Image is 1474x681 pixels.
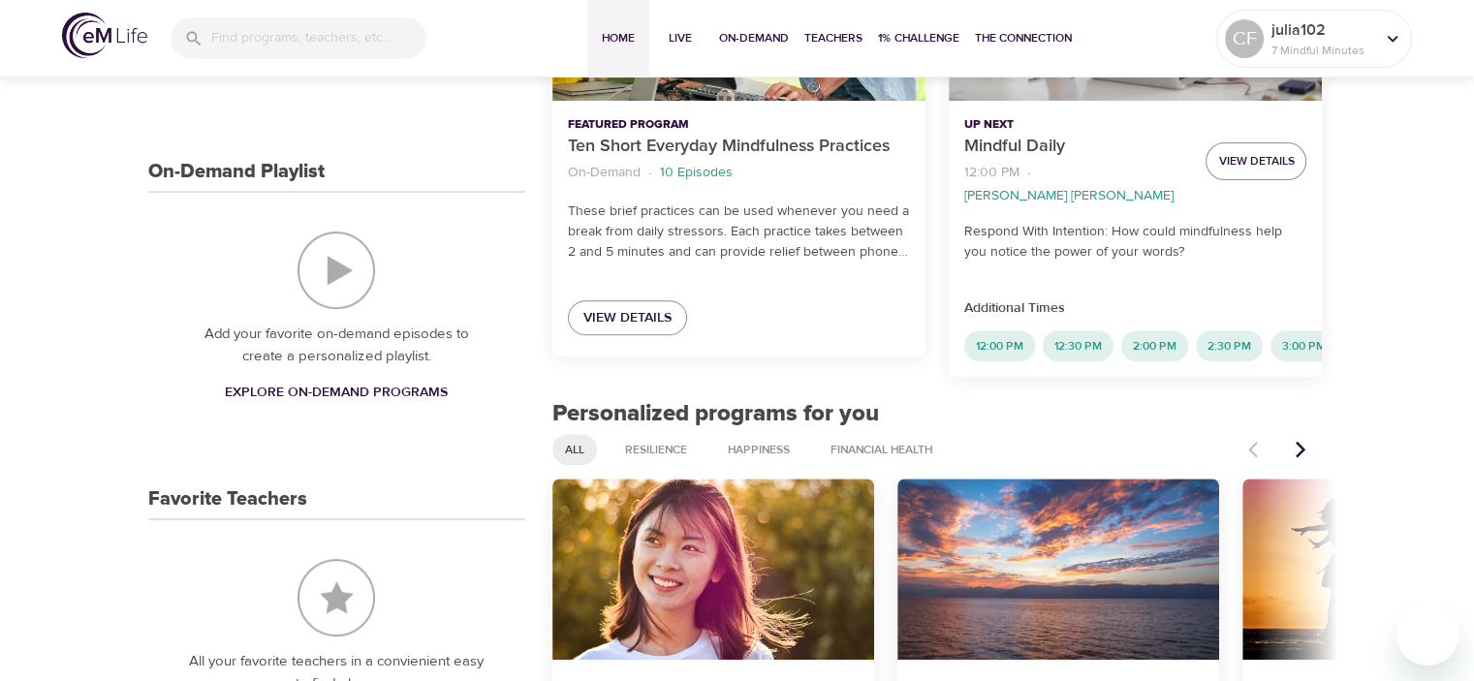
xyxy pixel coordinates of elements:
[715,434,802,465] div: Happiness
[225,381,448,405] span: Explore On-Demand Programs
[1043,330,1113,361] div: 12:30 PM
[613,442,699,458] span: Resilience
[1121,330,1188,361] div: 2:00 PM
[568,160,910,186] nav: breadcrumb
[1271,42,1374,59] p: 7 Mindful Minutes
[298,559,375,636] img: Favorite Teachers
[612,434,700,465] div: Resilience
[1270,330,1337,361] div: 3:00 PM
[1196,338,1263,355] span: 2:30 PM
[819,442,944,458] span: Financial Health
[719,28,789,48] span: On-Demand
[804,28,862,48] span: Teachers
[568,300,687,336] a: View Details
[657,28,704,48] span: Live
[62,13,147,58] img: logo
[878,28,959,48] span: 1% Challenge
[1225,19,1264,58] div: CF
[964,222,1306,263] p: Respond With Intention: How could mindfulness help you notice the power of your words?
[1206,142,1306,180] button: View Details
[568,201,910,263] p: These brief practices can be used whenever you need a break from daily stressors. Each practice t...
[964,134,1190,160] p: Mindful Daily
[568,116,910,134] p: Featured Program
[1043,338,1113,355] span: 12:30 PM
[660,163,733,183] p: 10 Episodes
[211,17,426,59] input: Find programs, teachers, etc...
[553,442,596,458] span: All
[964,338,1035,355] span: 12:00 PM
[964,116,1190,134] p: Up Next
[1279,428,1322,471] button: Next items
[552,400,1323,428] h2: Personalized programs for you
[648,160,652,186] li: ·
[552,434,597,465] div: All
[1121,338,1188,355] span: 2:00 PM
[148,161,325,183] h3: On-Demand Playlist
[1270,338,1337,355] span: 3:00 PM
[568,163,641,183] p: On-Demand
[716,442,801,458] span: Happiness
[897,479,1219,660] button: Strategies to Reduce Stress
[583,306,672,330] span: View Details
[187,324,486,367] p: Add your favorite on-demand episodes to create a personalized playlist.
[818,434,945,465] div: Financial Health
[964,160,1190,206] nav: breadcrumb
[1271,18,1374,42] p: julia102
[964,163,1019,183] p: 12:00 PM
[148,488,307,511] h3: Favorite Teachers
[1196,330,1263,361] div: 2:30 PM
[964,298,1306,319] p: Additional Times
[595,28,642,48] span: Home
[1218,151,1294,171] span: View Details
[1027,160,1031,186] li: ·
[552,479,874,660] button: 7 Days of Emotional Intelligence
[964,330,1035,361] div: 12:00 PM
[964,186,1174,206] p: [PERSON_NAME] [PERSON_NAME]
[298,232,375,309] img: On-Demand Playlist
[1396,604,1458,666] iframe: Button to launch messaging window
[217,375,455,411] a: Explore On-Demand Programs
[975,28,1072,48] span: The Connection
[568,134,910,160] p: Ten Short Everyday Mindfulness Practices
